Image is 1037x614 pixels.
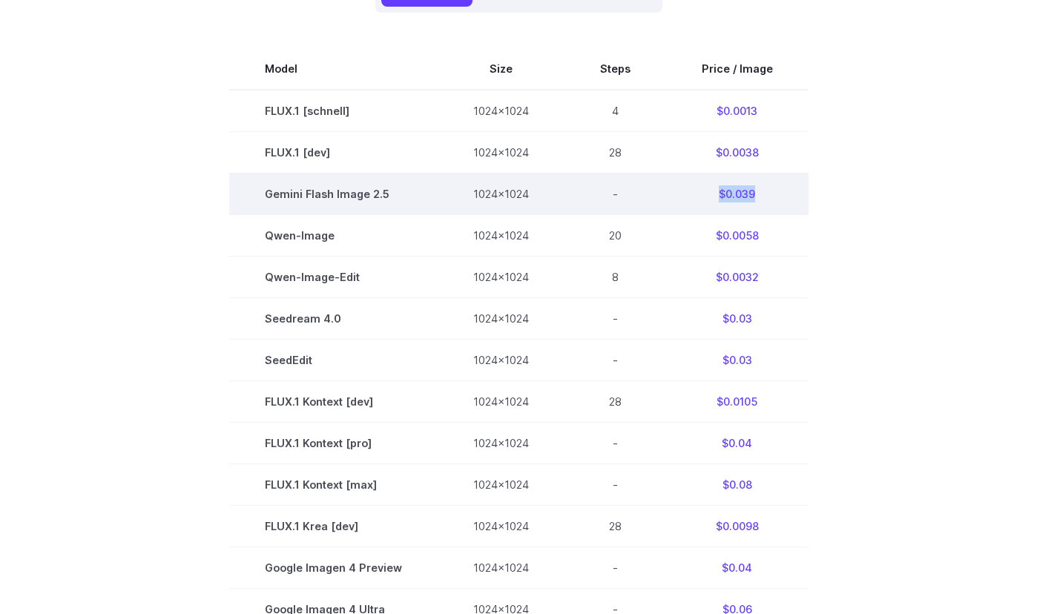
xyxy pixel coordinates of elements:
td: - [564,173,666,214]
td: $0.04 [666,547,809,589]
td: 1024x1024 [438,464,564,506]
td: 1024x1024 [438,256,564,297]
td: FLUX.1 [schnell] [229,90,438,132]
td: $0.0038 [666,131,809,173]
td: Qwen-Image-Edit [229,256,438,297]
td: 28 [564,131,666,173]
td: 1024x1024 [438,214,564,256]
td: - [564,422,666,463]
th: Steps [564,48,666,90]
td: FLUX.1 Kontext [dev] [229,380,438,422]
td: FLUX.1 [dev] [229,131,438,173]
td: Google Imagen 4 Preview [229,547,438,589]
td: FLUX.1 Kontext [max] [229,464,438,506]
td: SeedEdit [229,339,438,380]
span: Gemini Flash Image 2.5 [265,185,402,202]
td: $0.03 [666,339,809,380]
td: 1024x1024 [438,422,564,463]
td: 1024x1024 [438,131,564,173]
th: Price / Image [666,48,809,90]
td: $0.0098 [666,506,809,547]
td: 4 [564,90,666,132]
td: $0.0105 [666,380,809,422]
td: 20 [564,214,666,256]
td: - [564,547,666,589]
td: 1024x1024 [438,547,564,589]
td: 28 [564,506,666,547]
td: FLUX.1 Krea [dev] [229,506,438,547]
td: $0.03 [666,297,809,339]
td: 1024x1024 [438,173,564,214]
td: $0.0058 [666,214,809,256]
td: - [564,297,666,339]
td: $0.0013 [666,90,809,132]
td: $0.04 [666,422,809,463]
td: - [564,464,666,506]
td: $0.0032 [666,256,809,297]
td: Qwen-Image [229,214,438,256]
td: $0.08 [666,464,809,506]
td: 1024x1024 [438,380,564,422]
td: 1024x1024 [438,339,564,380]
td: 1024x1024 [438,297,564,339]
td: 1024x1024 [438,90,564,132]
td: 28 [564,380,666,422]
td: $0.039 [666,173,809,214]
th: Size [438,48,564,90]
td: FLUX.1 Kontext [pro] [229,422,438,463]
td: 8 [564,256,666,297]
th: Model [229,48,438,90]
td: - [564,339,666,380]
td: Seedream 4.0 [229,297,438,339]
td: 1024x1024 [438,506,564,547]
